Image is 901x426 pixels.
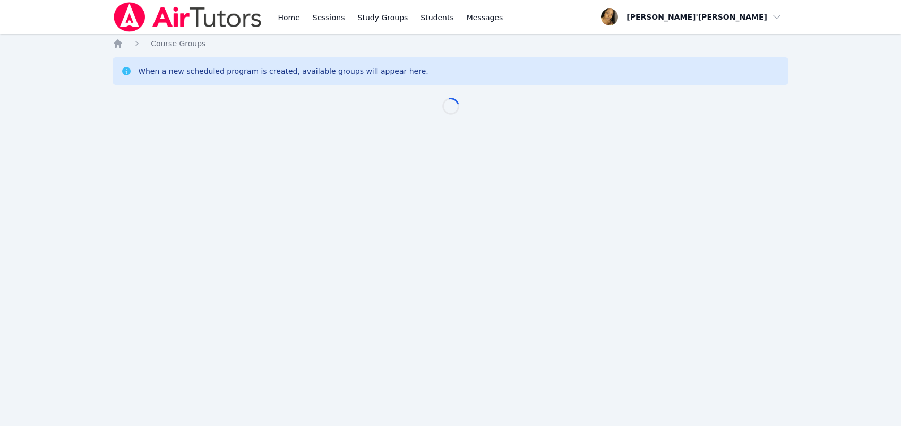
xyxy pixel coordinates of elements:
[138,66,428,76] div: When a new scheduled program is created, available groups will appear here.
[113,38,788,49] nav: Breadcrumb
[151,38,205,49] a: Course Groups
[113,2,263,32] img: Air Tutors
[467,12,503,23] span: Messages
[151,39,205,48] span: Course Groups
